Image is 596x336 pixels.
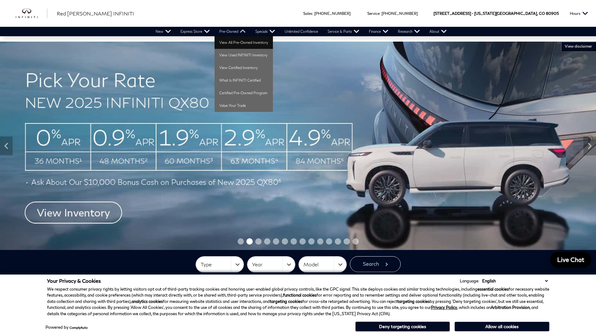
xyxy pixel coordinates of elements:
[367,11,380,16] span: Service
[364,27,393,36] a: Finance
[312,11,313,16] span: :
[196,257,244,272] button: Type
[270,299,302,304] strong: targeting cookies
[550,252,591,268] a: Live Chat
[317,238,323,245] span: Go to slide 10
[481,278,549,284] select: Language Select
[303,11,312,16] span: Sales
[282,238,288,245] span: Go to slide 6
[326,238,332,245] span: Go to slide 11
[381,11,418,16] a: [PHONE_NUMBER]
[425,27,451,36] a: About
[583,136,596,155] div: Next
[215,99,273,112] a: Value Your Trade
[491,305,530,310] strong: Arbitration Provision
[201,259,231,270] span: Type
[304,259,334,270] span: Model
[215,87,273,99] a: Certified Pre-Owned Program
[344,238,350,245] span: Go to slide 13
[215,49,273,61] a: View Used INFINITI Inventory
[299,257,346,272] button: Model
[291,238,297,245] span: Go to slide 7
[151,27,176,36] a: New
[355,322,450,332] button: Deny targeting cookies
[132,299,163,304] strong: analytics cookies
[323,27,364,36] a: Service & Parts
[314,11,351,16] a: [PHONE_NUMBER]
[45,325,88,329] div: Powered by
[151,27,451,36] nav: Main Navigation
[47,286,549,317] p: We respect consumer privacy rights by letting visitors opt out of third-party tracking cookies an...
[350,256,401,272] button: Search
[255,238,262,245] span: Go to slide 3
[299,238,306,245] span: Go to slide 8
[308,238,315,245] span: Go to slide 9
[393,27,425,36] a: Research
[16,9,47,19] a: infiniti
[247,257,295,272] button: Year
[47,278,101,284] span: Your Privacy & Cookies
[477,287,509,292] strong: essential cookies
[273,238,279,245] span: Go to slide 5
[455,322,549,331] button: Allow all cookies
[397,299,430,304] strong: targeting cookies
[246,238,253,245] span: Go to slide 2
[565,44,592,49] span: VIEW DISCLAIMER
[283,293,316,298] strong: functional cookies
[431,305,457,310] a: Privacy Policy
[264,238,270,245] span: Go to slide 4
[16,9,47,19] img: INFINITI
[554,256,587,264] span: Live Chat
[238,238,244,245] span: Go to slide 1
[434,11,559,16] a: [STREET_ADDRESS] • [US_STATE][GEOGRAPHIC_DATA], CO 80905
[215,61,273,74] a: View Certified Inventory
[352,238,359,245] span: Go to slide 14
[215,27,251,36] a: Pre-Owned
[380,11,381,16] span: :
[215,74,273,87] a: What Is INFINITI Certified
[69,326,88,329] a: ComplyAuto
[335,238,341,245] span: Go to slide 12
[252,259,282,270] span: Year
[215,36,273,49] a: View All Pre-Owned Inventory
[176,27,215,36] a: Express Store
[460,279,479,283] div: Language:
[57,10,134,17] a: Red [PERSON_NAME] INFINITI
[57,10,134,16] span: Red [PERSON_NAME] INFINITI
[251,27,280,36] a: Specials
[280,27,323,36] a: Unlimited Confidence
